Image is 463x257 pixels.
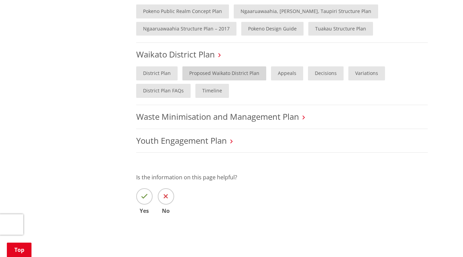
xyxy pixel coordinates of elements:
a: Tuakau Structure Plan [308,22,373,36]
a: Pokeno Public Realm Concept Plan [136,4,229,18]
a: Waikato District Plan [136,49,215,60]
a: Ngaaruawaahia Structure Plan – 2017 [136,22,236,36]
p: Is the information on this page helpful? [136,173,428,181]
a: Timeline [195,84,229,98]
a: District Plan FAQs [136,84,191,98]
a: Pokeno Design Guide [241,22,304,36]
a: Appeals [271,66,303,80]
a: District Plan [136,66,178,80]
a: Ngaaruawaahia, [PERSON_NAME], Taupiri Structure Plan [234,4,378,18]
a: Decisions [308,66,344,80]
iframe: Messenger Launcher [432,228,456,253]
a: Youth Engagement Plan [136,135,227,146]
a: Proposed Waikato District Plan [182,66,266,80]
a: Top [7,243,31,257]
span: No [158,208,174,214]
span: Yes [136,208,153,214]
a: Waste Minimisation and Management Plan [136,111,299,122]
a: Variations [348,66,385,80]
